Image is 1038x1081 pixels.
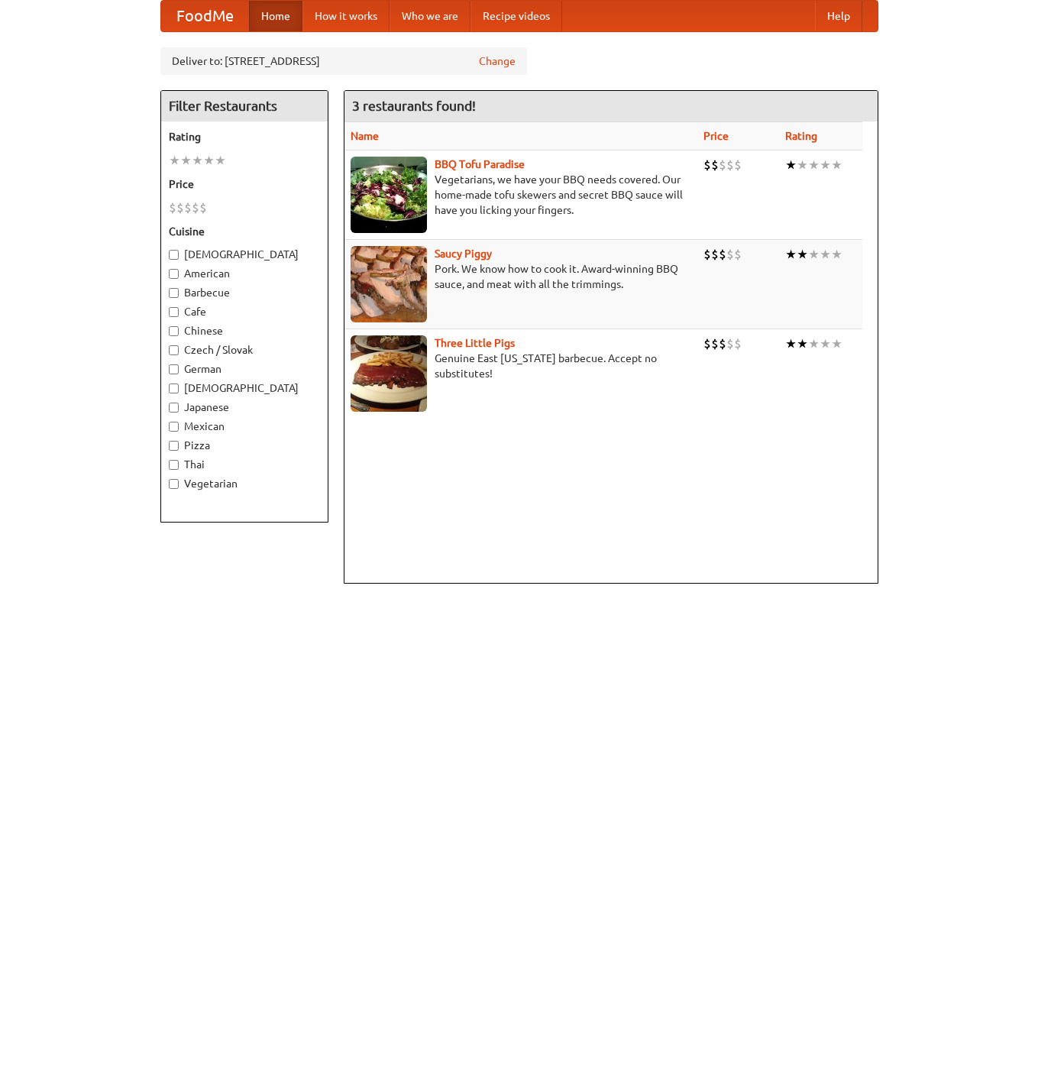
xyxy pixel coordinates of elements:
input: Czech / Slovak [169,345,179,355]
input: Japanese [169,403,179,413]
a: Help [815,1,862,31]
li: ★ [831,335,842,352]
li: $ [711,335,719,352]
label: Cafe [169,304,320,319]
img: littlepigs.jpg [351,335,427,412]
li: $ [734,335,742,352]
li: $ [719,246,726,263]
h4: Filter Restaurants [161,91,328,121]
label: [DEMOGRAPHIC_DATA] [169,380,320,396]
label: American [169,266,320,281]
li: $ [703,157,711,173]
li: $ [192,199,199,216]
li: ★ [169,152,180,169]
li: ★ [797,157,808,173]
label: Mexican [169,419,320,434]
a: Saucy Piggy [435,248,492,260]
li: $ [711,246,719,263]
li: $ [703,246,711,263]
li: $ [719,335,726,352]
a: BBQ Tofu Paradise [435,158,525,170]
label: Thai [169,457,320,472]
li: ★ [808,157,820,173]
input: [DEMOGRAPHIC_DATA] [169,250,179,260]
input: Barbecue [169,288,179,298]
input: Mexican [169,422,179,432]
li: $ [184,199,192,216]
li: ★ [820,246,831,263]
li: $ [169,199,176,216]
li: $ [711,157,719,173]
label: Chinese [169,323,320,338]
li: $ [719,157,726,173]
li: ★ [808,335,820,352]
img: tofuparadise.jpg [351,157,427,233]
a: FoodMe [161,1,249,31]
p: Genuine East [US_STATE] barbecue. Accept no substitutes! [351,351,691,381]
li: ★ [831,157,842,173]
li: ★ [820,157,831,173]
li: ★ [180,152,192,169]
input: Vegetarian [169,479,179,489]
img: saucy.jpg [351,246,427,322]
div: Deliver to: [STREET_ADDRESS] [160,47,527,75]
li: $ [199,199,207,216]
li: $ [726,246,734,263]
li: $ [726,157,734,173]
label: Pizza [169,438,320,453]
input: Chinese [169,326,179,336]
label: [DEMOGRAPHIC_DATA] [169,247,320,262]
ng-pluralize: 3 restaurants found! [352,99,476,113]
li: ★ [785,246,797,263]
li: ★ [808,246,820,263]
li: ★ [192,152,203,169]
li: ★ [797,335,808,352]
p: Vegetarians, we have your BBQ needs covered. Our home-made tofu skewers and secret BBQ sauce will... [351,172,691,218]
a: Price [703,130,729,142]
input: American [169,269,179,279]
h5: Price [169,176,320,192]
a: How it works [302,1,390,31]
li: $ [734,157,742,173]
li: ★ [785,335,797,352]
li: ★ [215,152,226,169]
input: Pizza [169,441,179,451]
label: Japanese [169,400,320,415]
li: $ [176,199,184,216]
input: Thai [169,460,179,470]
li: ★ [797,246,808,263]
li: ★ [831,246,842,263]
p: Pork. We know how to cook it. Award-winning BBQ sauce, and meat with all the trimmings. [351,261,691,292]
li: ★ [203,152,215,169]
a: Home [249,1,302,31]
label: Czech / Slovak [169,342,320,358]
input: German [169,364,179,374]
input: [DEMOGRAPHIC_DATA] [169,384,179,393]
li: $ [726,335,734,352]
a: Three Little Pigs [435,337,515,349]
li: ★ [785,157,797,173]
li: ★ [820,335,831,352]
a: Name [351,130,379,142]
label: Vegetarian [169,476,320,491]
a: Recipe videos [470,1,562,31]
input: Cafe [169,307,179,317]
h5: Rating [169,129,320,144]
li: $ [703,335,711,352]
a: Who we are [390,1,470,31]
a: Change [479,53,516,69]
label: Barbecue [169,285,320,300]
h5: Cuisine [169,224,320,239]
label: German [169,361,320,377]
a: Rating [785,130,817,142]
li: $ [734,246,742,263]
